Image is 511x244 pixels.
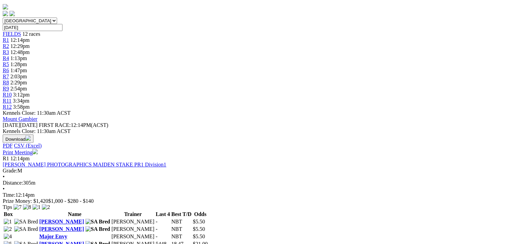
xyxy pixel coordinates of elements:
img: 4 [4,234,12,240]
a: PDF [3,143,12,148]
td: NBT [171,218,192,225]
img: 1 [32,204,41,210]
span: 3:34pm [13,98,29,104]
span: 3:12pm [13,92,30,98]
span: R1 [3,156,9,161]
a: [PERSON_NAME] PHOTOGRAPHICS MAIDEN STAKE PR1 Division1 [3,162,166,167]
img: logo-grsa-white.png [3,4,8,9]
span: 2:29pm [10,80,27,85]
img: 1 [4,219,12,225]
span: Tips [3,204,12,210]
td: - [155,218,170,225]
a: R11 [3,98,11,104]
span: 2:03pm [10,74,27,79]
span: FIRST RACE: [39,122,71,128]
td: [PERSON_NAME] [111,233,155,240]
th: Name [39,211,110,218]
span: 12:14pm [10,156,30,161]
img: printer.svg [32,149,38,154]
span: 12:14PM(ACST) [39,122,108,128]
input: Select date [3,24,62,31]
a: Major Envy [39,234,67,239]
div: Prize Money: $1,420 [3,198,508,204]
span: 12 races [22,31,40,37]
a: Mount Gambier [3,116,37,122]
a: R6 [3,67,9,73]
div: M [3,168,508,174]
span: Grade: [3,168,18,173]
a: R2 [3,43,9,49]
th: Last 4 [155,211,170,218]
img: SA Bred [14,219,38,225]
div: 305m [3,180,508,186]
img: 8 [23,204,31,210]
a: CSV (Excel) [14,143,42,148]
td: - [155,233,170,240]
img: 7 [14,204,22,210]
a: R1 [3,37,9,43]
th: Trainer [111,211,155,218]
img: SA Bred [14,226,38,232]
div: Kennels Close: 11:30am ACST [3,128,508,134]
td: NBT [171,226,192,233]
img: 2 [4,226,12,232]
div: 12:14pm [3,192,508,198]
img: 2 [42,204,50,210]
td: [PERSON_NAME] [111,218,155,225]
span: Distance: [3,180,23,186]
a: R3 [3,49,9,55]
span: 1:47pm [10,67,27,73]
span: $1,000 - $280 - $140 [48,198,94,204]
span: $5.50 [193,219,205,224]
a: R10 [3,92,12,98]
th: Odds [193,211,208,218]
img: SA Bred [85,226,110,232]
span: [DATE] [3,122,20,128]
a: R4 [3,55,9,61]
span: [DATE] [3,122,37,128]
a: R12 [3,104,12,110]
img: facebook.svg [3,11,8,16]
span: Time: [3,192,16,198]
img: download.svg [25,135,31,141]
span: 1:28pm [10,61,27,67]
span: • [3,174,5,180]
a: [PERSON_NAME] [39,226,84,232]
td: - [155,226,170,233]
span: 12:48pm [10,49,30,55]
button: Download [3,134,33,143]
td: NBT [171,233,192,240]
span: Kennels Close: 11:30am ACST [3,110,71,116]
span: 1:13pm [10,55,27,61]
a: R9 [3,86,9,91]
span: 3:58pm [13,104,30,110]
a: Print Meeting [3,150,38,155]
th: Best T/D [171,211,192,218]
img: SA Bred [85,219,110,225]
a: R5 [3,61,9,67]
div: Download [3,143,508,149]
a: R7 [3,74,9,79]
a: [PERSON_NAME] [39,219,84,224]
a: FIELDS [3,31,21,37]
span: 12:14pm [10,37,30,43]
img: twitter.svg [9,11,15,16]
span: $5.50 [193,234,205,239]
span: Box [4,211,13,217]
a: R8 [3,80,9,85]
td: [PERSON_NAME] [111,226,155,233]
span: 2:54pm [10,86,27,91]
